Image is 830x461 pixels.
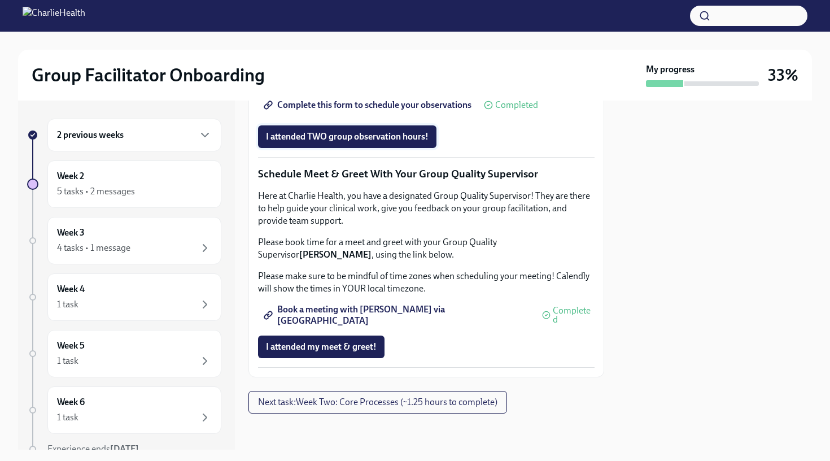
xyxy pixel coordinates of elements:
button: I attended TWO group observation hours! [258,125,436,148]
a: Week 41 task [27,273,221,321]
button: Next task:Week Two: Core Processes (~1.25 hours to complete) [248,391,507,414]
a: Week 51 task [27,330,221,377]
button: I attended my meet & greet! [258,336,385,358]
a: Week 61 task [27,386,221,434]
strong: [DATE] [110,443,139,454]
div: 5 tasks • 2 messages [57,185,135,198]
h2: Group Facilitator Onboarding [32,64,265,86]
a: Week 25 tasks • 2 messages [27,160,221,208]
span: Complete this form to schedule your observations [266,99,471,111]
div: 1 task [57,298,78,311]
div: 2 previous weeks [47,119,221,151]
h6: Week 4 [57,283,85,295]
p: Please book time for a meet and greet with your Group Quality Supervisor , using the link below. [258,236,595,261]
span: I attended TWO group observation hours! [266,131,429,142]
h6: Week 6 [57,396,85,408]
span: Completed [553,306,595,324]
h6: 2 previous weeks [57,129,124,141]
span: Experience ends [47,443,139,454]
p: Please make sure to be mindful of time zones when scheduling your meeting! Calendly will show the... [258,270,595,295]
span: Next task : Week Two: Core Processes (~1.25 hours to complete) [258,397,497,408]
div: 1 task [57,411,78,424]
a: Book a meeting with [PERSON_NAME] via [GEOGRAPHIC_DATA] [258,304,538,327]
h6: Week 3 [57,227,85,239]
p: Here at Charlie Health, you have a designated Group Quality Supervisor! They are there to help gu... [258,190,595,227]
img: CharlieHealth [23,7,85,25]
strong: My progress [646,63,694,76]
p: Schedule Meet & Greet With Your Group Quality Supervisor [258,167,595,181]
span: Completed [495,101,538,110]
a: Complete this form to schedule your observations [258,94,479,116]
a: Week 34 tasks • 1 message [27,217,221,264]
div: 4 tasks • 1 message [57,242,130,254]
h3: 33% [768,65,798,85]
div: 1 task [57,355,78,367]
span: I attended my meet & greet! [266,341,377,353]
span: Book a meeting with [PERSON_NAME] via [GEOGRAPHIC_DATA] [266,310,530,321]
h6: Week 2 [57,170,84,182]
strong: [PERSON_NAME] [299,249,372,260]
h6: Week 5 [57,340,85,352]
